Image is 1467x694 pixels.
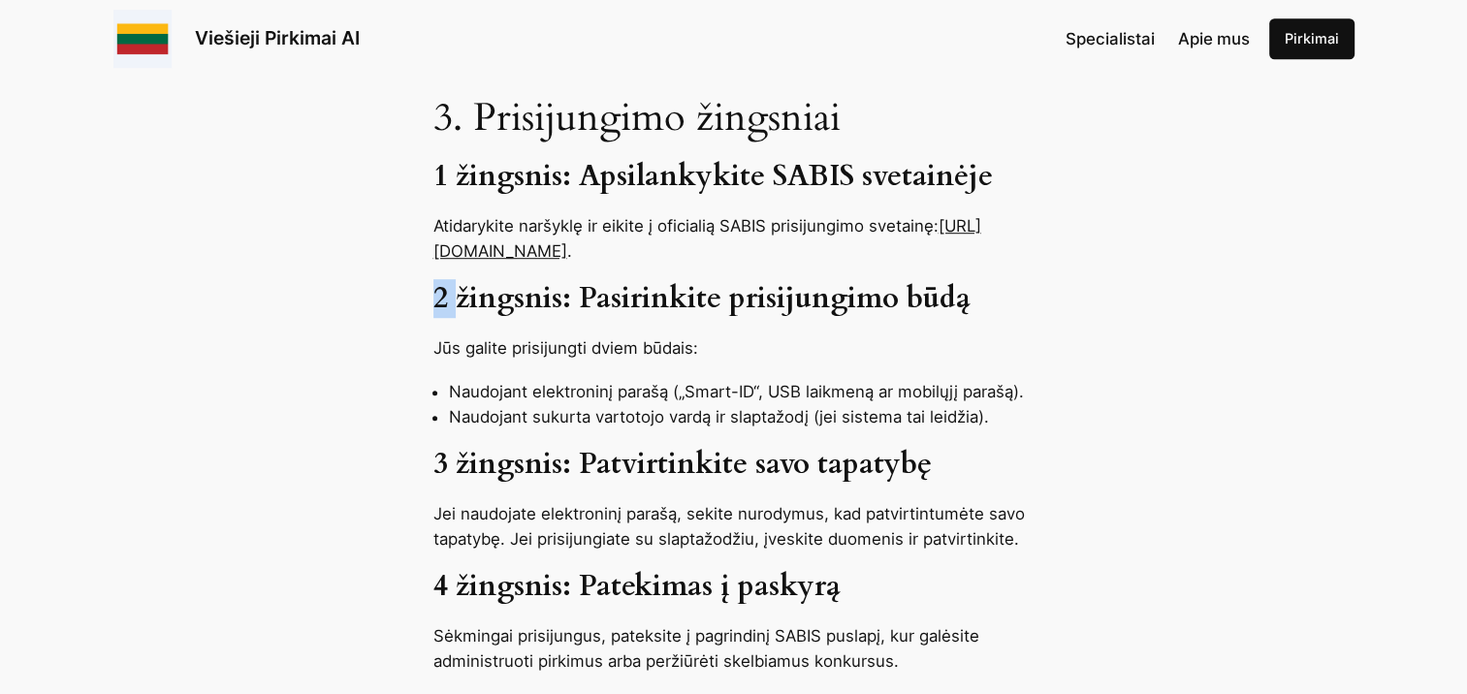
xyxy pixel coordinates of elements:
p: Jūs galite prisijungti dviem būdais: [433,335,1035,361]
p: Jei naudojate elektroninį parašą, sekite nurodymus, kad patvirtintumėte savo tapatybę. Jei prisij... [433,501,1035,552]
a: Specialistai [1066,26,1155,51]
h2: 3. Prisijungimo žingsniai [433,95,1035,142]
a: [URL][DOMAIN_NAME] [433,216,981,261]
a: Pirkimai [1269,18,1355,59]
nav: Navigation [1066,26,1250,51]
p: Atidarykite naršyklę ir eikite į oficialią SABIS prisijungimo svetainę: . [433,213,1035,264]
strong: 1 žingsnis: Apsilankykite SABIS svetainėje [433,157,993,196]
a: Viešieji Pirkimai AI [195,26,360,49]
span: Apie mus [1178,29,1250,48]
strong: 2 žingsnis: Pasirinkite prisijungimo būdą [433,279,971,318]
a: Apie mus [1178,26,1250,51]
strong: 3 žingsnis: Patvirtinkite savo tapatybę [433,445,932,484]
span: Specialistai [1066,29,1155,48]
img: Viešieji pirkimai logo [113,10,172,68]
strong: 4 žingsnis: Patekimas į paskyrą [433,567,841,606]
li: Naudojant sukurta vartotojo vardą ir slaptažodį (jei sistema tai leidžia). [449,404,1035,429]
li: Naudojant elektroninį parašą („Smart-ID“, USB laikmeną ar mobilųjį parašą). [449,379,1035,404]
p: Sėkmingai prisijungus, pateksite į pagrindinį SABIS puslapį, kur galėsite administruoti pirkimus ... [433,623,1035,674]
